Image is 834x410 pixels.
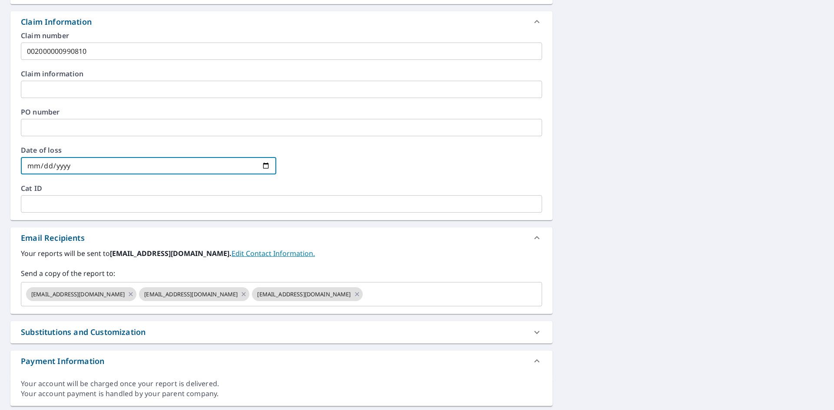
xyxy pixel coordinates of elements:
[21,248,542,259] label: Your reports will be sent to
[139,290,243,298] span: [EMAIL_ADDRESS][DOMAIN_NAME]
[21,232,85,244] div: Email Recipients
[21,147,276,154] label: Date of loss
[10,11,553,32] div: Claim Information
[21,355,104,367] div: Payment Information
[10,227,553,248] div: Email Recipients
[21,16,92,28] div: Claim Information
[21,108,542,115] label: PO number
[252,290,356,298] span: [EMAIL_ADDRESS][DOMAIN_NAME]
[252,287,362,301] div: [EMAIL_ADDRESS][DOMAIN_NAME]
[26,290,130,298] span: [EMAIL_ADDRESS][DOMAIN_NAME]
[21,379,542,389] div: Your account will be charged once your report is delivered.
[21,70,542,77] label: Claim information
[21,32,542,39] label: Claim number
[21,326,146,338] div: Substitutions and Customization
[26,287,136,301] div: [EMAIL_ADDRESS][DOMAIN_NAME]
[21,268,542,279] label: Send a copy of the report to:
[10,321,553,343] div: Substitutions and Customization
[110,249,232,258] b: [EMAIL_ADDRESS][DOMAIN_NAME].
[232,249,315,258] a: EditContactInfo
[10,351,553,371] div: Payment Information
[21,185,542,192] label: Cat ID
[139,287,249,301] div: [EMAIL_ADDRESS][DOMAIN_NAME]
[21,389,542,399] div: Your account payment is handled by your parent company.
